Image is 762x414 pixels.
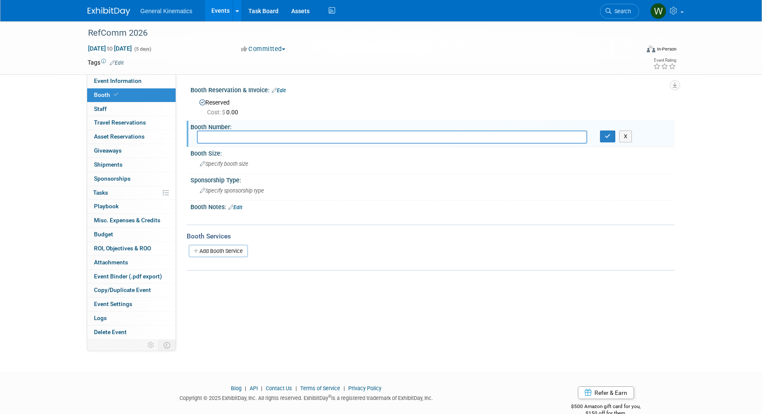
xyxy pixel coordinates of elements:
a: Event Information [87,74,176,88]
a: Attachments [87,256,176,269]
span: Booth [94,91,120,98]
a: Search [600,4,639,19]
div: Booth Reservation & Invoice: [190,84,674,95]
span: Logs [94,315,107,321]
span: Specify booth size [200,161,248,167]
span: 0.00 [207,109,242,116]
span: Tasks [93,189,108,196]
span: Copy/Duplicate Event [94,286,151,293]
div: Booth Number: [190,121,674,131]
i: Booth reservation complete [114,92,118,97]
span: Event Settings [94,301,132,307]
a: Budget [87,228,176,241]
span: Misc. Expenses & Credits [94,217,160,224]
a: Booth [87,88,176,102]
img: Whitney Swanson [650,3,666,19]
a: Shipments [87,158,176,172]
img: ExhibitDay [88,7,130,16]
span: ROI, Objectives & ROO [94,245,151,252]
span: Playbook [94,203,119,210]
div: RefComm 2026 [85,26,626,41]
span: Delete Event [94,329,127,335]
span: General Kinematics [140,8,192,14]
div: Reserved [197,96,668,116]
a: Contact Us [266,385,292,391]
button: X [619,130,632,142]
span: Shipments [94,161,122,168]
span: | [341,385,347,391]
a: Staff [87,102,176,116]
a: Terms of Service [300,385,340,391]
img: Format-Inperson.png [647,45,655,52]
a: Sponsorships [87,172,176,186]
span: Event Information [94,77,142,84]
div: Event Rating [653,58,676,62]
a: Edit [272,88,286,94]
div: Sponsorship Type: [190,174,674,184]
a: Copy/Duplicate Event [87,284,176,297]
span: Attachments [94,259,128,266]
a: Add Booth Service [189,245,248,257]
td: Personalize Event Tab Strip [144,340,159,351]
span: | [259,385,264,391]
td: Tags [88,58,124,67]
a: Giveaways [87,144,176,158]
a: Playbook [87,200,176,213]
span: to [106,45,114,52]
div: Copyright © 2025 ExhibitDay, Inc. All rights reserved. ExhibitDay is a registered trademark of Ex... [88,392,525,402]
span: (5 days) [134,46,151,52]
a: Delete Event [87,326,176,339]
span: Sponsorships [94,175,131,182]
div: In-Person [657,46,677,52]
a: API [250,385,258,391]
span: Travel Reservations [94,119,146,126]
a: Edit [228,204,242,210]
span: Specify sponsorship type [200,187,264,194]
span: | [243,385,248,391]
span: Search [611,8,631,14]
td: Toggle Event Tabs [159,340,176,351]
a: ROI, Objectives & ROO [87,242,176,255]
span: Cost: $ [207,109,226,116]
sup: ® [328,394,331,399]
div: Booth Services [187,232,674,241]
a: Asset Reservations [87,130,176,144]
a: Tasks [87,186,176,200]
a: Misc. Expenses & Credits [87,214,176,227]
div: Booth Size: [190,147,674,158]
a: Travel Reservations [87,116,176,130]
div: Booth Notes: [190,201,674,212]
a: Privacy Policy [348,385,381,391]
div: Event Format [589,44,677,57]
a: Refer & Earn [578,386,634,399]
a: Event Binder (.pdf export) [87,270,176,284]
a: Blog [231,385,242,391]
a: Edit [110,60,124,66]
a: Event Settings [87,298,176,311]
span: Event Binder (.pdf export) [94,273,162,280]
button: Committed [238,45,289,54]
span: | [293,385,299,391]
span: Budget [94,231,113,238]
span: Giveaways [94,147,122,154]
span: Staff [94,105,107,112]
span: Asset Reservations [94,133,145,140]
span: [DATE] [DATE] [88,45,132,52]
a: Logs [87,312,176,325]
